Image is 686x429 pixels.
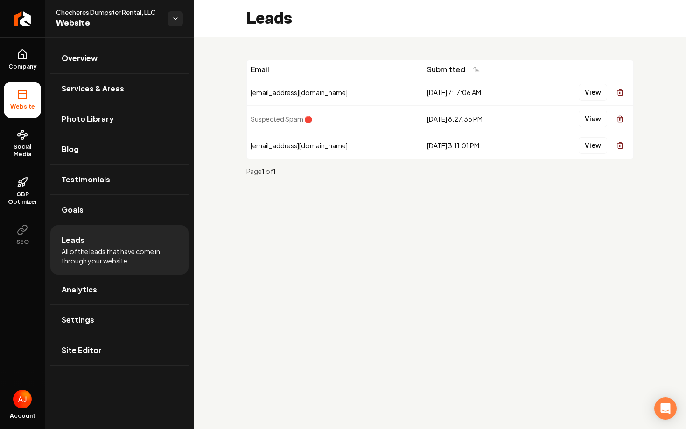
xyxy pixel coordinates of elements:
[56,17,161,30] span: Website
[579,137,607,154] button: View
[62,113,114,125] span: Photo Library
[7,103,39,111] span: Website
[246,9,292,28] h2: Leads
[4,42,41,78] a: Company
[50,195,189,225] a: Goals
[4,143,41,158] span: Social Media
[427,61,486,78] button: Submitted
[262,167,266,175] strong: 1
[13,390,32,408] img: Austin Jellison
[427,141,531,150] div: [DATE] 3:11:01 PM
[427,114,531,124] div: [DATE] 8:27:35 PM
[246,167,262,175] span: Page
[427,64,465,75] span: Submitted
[251,141,420,150] div: [EMAIL_ADDRESS][DOMAIN_NAME]
[4,217,41,253] button: SEO
[579,84,607,101] button: View
[50,74,189,104] a: Services & Areas
[10,412,35,420] span: Account
[62,284,97,295] span: Analytics
[62,314,94,325] span: Settings
[62,204,84,215] span: Goals
[62,144,79,155] span: Blog
[579,111,607,127] button: View
[654,397,677,420] div: Open Intercom Messenger
[251,64,420,75] div: Email
[50,43,189,73] a: Overview
[13,238,33,246] span: SEO
[50,275,189,304] a: Analytics
[62,345,102,356] span: Site Editor
[427,88,531,97] div: [DATE] 7:17:06 AM
[4,191,41,206] span: GBP Optimizer
[62,83,124,94] span: Services & Areas
[50,104,189,134] a: Photo Library
[62,53,98,64] span: Overview
[273,167,276,175] strong: 1
[5,63,41,70] span: Company
[62,235,84,246] span: Leads
[62,247,177,265] span: All of the leads that have come in through your website.
[56,7,161,17] span: Checheres Dumpster Rental, LLC
[50,335,189,365] a: Site Editor
[62,174,110,185] span: Testimonials
[50,134,189,164] a: Blog
[251,88,420,97] div: [EMAIL_ADDRESS][DOMAIN_NAME]
[13,390,32,408] button: Open user button
[266,167,273,175] span: of
[4,122,41,166] a: Social Media
[4,169,41,213] a: GBP Optimizer
[251,115,312,123] span: Suspected Spam 🛑
[50,165,189,194] a: Testimonials
[14,11,31,26] img: Rebolt Logo
[50,305,189,335] a: Settings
